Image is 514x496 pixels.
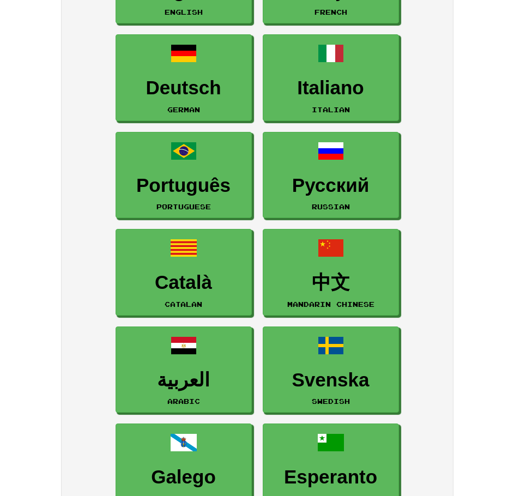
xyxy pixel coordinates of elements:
[116,34,252,121] a: DeutschGerman
[263,326,399,413] a: SvenskaSwedish
[312,106,350,113] small: Italian
[116,229,252,316] a: CatalàCatalan
[315,8,347,16] small: French
[122,77,246,99] h3: Deutsch
[263,229,399,316] a: 中文Mandarin Chinese
[165,8,203,16] small: English
[312,397,350,405] small: Swedish
[122,175,246,196] h3: Português
[156,203,211,210] small: Portuguese
[165,300,202,308] small: Catalan
[122,272,246,293] h3: Català
[167,397,200,405] small: Arabic
[287,300,374,308] small: Mandarin Chinese
[263,132,399,219] a: РусскийRussian
[122,370,246,391] h3: العربية
[269,272,393,293] h3: 中文
[269,467,393,488] h3: Esperanto
[122,467,246,488] h3: Galego
[167,106,200,113] small: German
[116,326,252,413] a: العربيةArabic
[269,370,393,391] h3: Svenska
[312,203,350,210] small: Russian
[263,34,399,121] a: ItalianoItalian
[269,175,393,196] h3: Русский
[269,77,393,99] h3: Italiano
[116,132,252,219] a: PortuguêsPortuguese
